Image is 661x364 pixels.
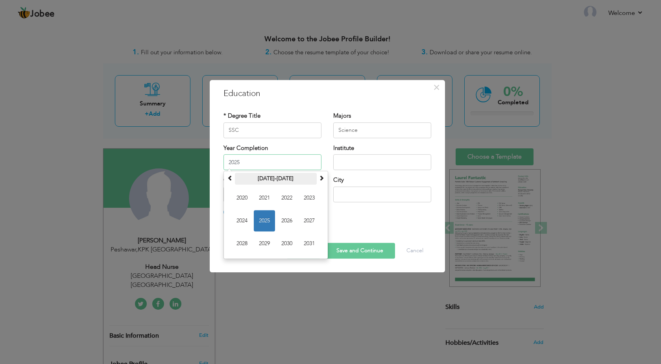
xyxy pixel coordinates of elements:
button: Save and Continue [325,243,395,259]
span: 2030 [276,233,297,254]
button: Close [430,81,443,94]
span: 2025 [254,210,275,231]
span: Next Decade [319,175,324,181]
span: 2021 [254,187,275,209]
span: 2023 [299,187,320,209]
span: 2028 [231,233,253,254]
label: Majors [333,112,351,120]
span: Previous Decade [227,175,233,181]
th: Select Decade [235,173,317,185]
span: 2029 [254,233,275,254]
span: × [433,80,440,94]
span: 2024 [231,210,253,231]
label: Institute [333,144,354,152]
label: City [333,176,344,184]
h3: Education [223,88,431,100]
span: 2026 [276,210,297,231]
span: 2020 [231,187,253,209]
span: 2031 [299,233,320,254]
button: Cancel [399,243,431,259]
label: Year Completion [223,144,268,152]
label: * Degree Title [223,112,260,120]
span: 2022 [276,187,297,209]
span: 2027 [299,210,320,231]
